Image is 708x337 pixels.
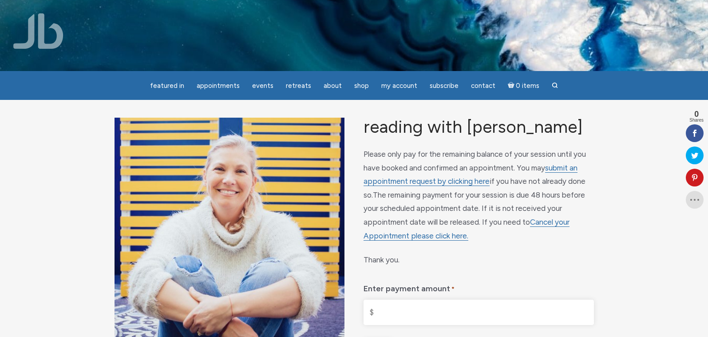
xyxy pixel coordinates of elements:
span: Contact [471,82,495,90]
a: Cart0 items [502,76,545,95]
span: About [324,82,342,90]
img: Jamie Butler. The Everyday Medium [13,13,63,49]
span: Shares [689,118,704,123]
span: Appointments [197,82,240,90]
a: Shop [349,77,374,95]
a: Appointments [191,77,245,95]
a: Retreats [281,77,316,95]
input: $ [364,300,593,325]
a: Events [247,77,279,95]
h1: Reading with [PERSON_NAME] [364,118,593,137]
i: Cart [508,82,516,90]
p: Thank you. [364,253,593,267]
span: Retreats [286,82,311,90]
span: 0 items [516,83,539,89]
a: featured in [145,77,190,95]
span: Shop [354,82,369,90]
a: Subscribe [424,77,464,95]
a: My Account [376,77,423,95]
a: About [318,77,347,95]
p: The remaining payment for your session is due 48 hours before your scheduled appointment date. If... [364,147,593,242]
a: Cancel your Appointment please click here. [364,218,570,241]
span: Please only pay for the remaining balance of your session until you have booked and confirmed an ... [364,150,586,199]
a: Contact [466,77,501,95]
span: featured in [150,82,184,90]
span: 0 [689,110,704,118]
span: Events [252,82,273,90]
span: My Account [381,82,417,90]
span: Subscribe [430,82,459,90]
label: Enter payment amount [364,278,455,297]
